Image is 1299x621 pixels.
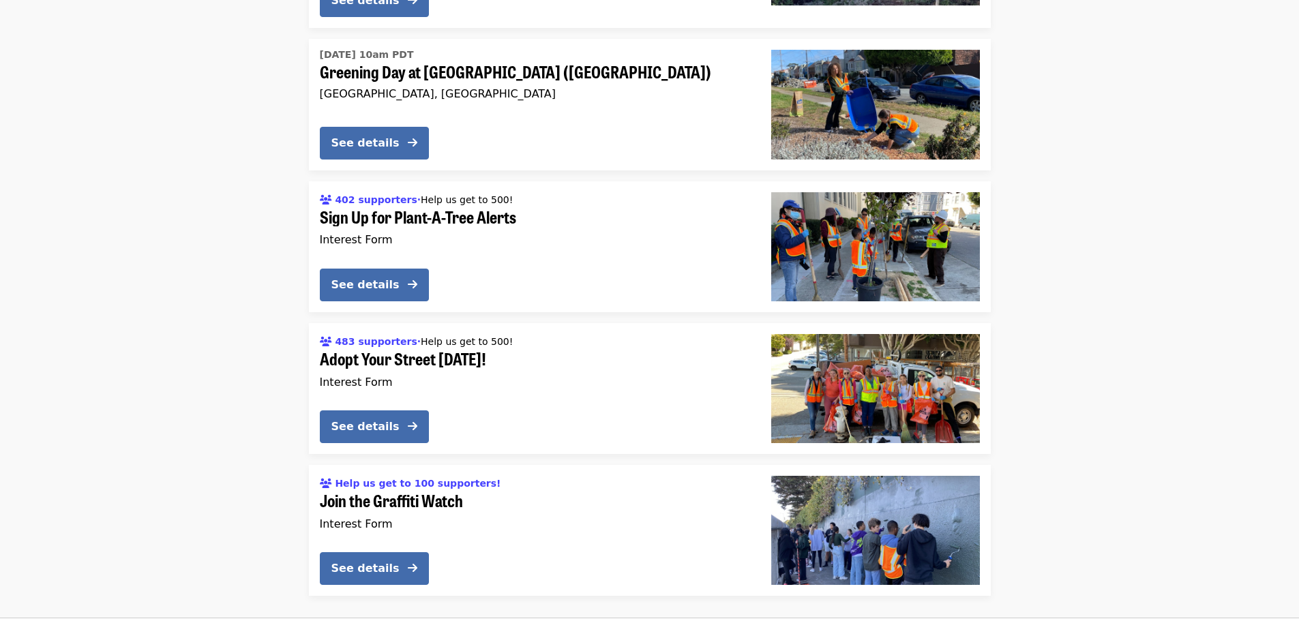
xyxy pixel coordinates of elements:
span: Join the Graffiti Watch [320,491,749,511]
button: See details [320,269,429,301]
img: Greening Day at Sunset Blvd Gardens (36th Ave and Taraval) organized by SF Public Works [771,50,980,159]
i: users icon [320,194,332,206]
div: See details [331,560,400,577]
div: [GEOGRAPHIC_DATA], [GEOGRAPHIC_DATA] [320,87,749,100]
button: See details [320,410,429,443]
i: users icon [320,336,332,348]
span: Interest Form [320,517,393,530]
span: 402 supporters [335,194,417,205]
div: See details [331,135,400,151]
i: arrow-right icon [408,420,417,433]
button: See details [320,552,429,585]
div: · [320,332,513,349]
div: See details [331,419,400,435]
span: Interest Form [320,376,393,389]
span: Interest Form [320,233,393,246]
a: See details for "Join the Graffiti Watch" [309,465,991,596]
i: users icon [320,478,332,489]
a: See details for "Sign Up for Plant-A-Tree Alerts" [309,181,991,312]
div: · [320,190,513,207]
span: Help us get to 100 supporters! [335,478,501,489]
span: Help us get to 500! [421,194,513,205]
img: Join the Graffiti Watch organized by SF Public Works [771,476,980,585]
img: Sign Up for Plant-A-Tree Alerts organized by SF Public Works [771,192,980,301]
i: arrow-right icon [408,562,417,575]
button: See details [320,127,429,160]
a: See details for "Adopt Your Street Today!" [309,323,991,454]
span: Sign Up for Plant-A-Tree Alerts [320,207,749,227]
span: Help us get to 500! [421,336,513,347]
a: See details for "Greening Day at Sunset Blvd Gardens (36th Ave and Taraval)" [309,39,991,170]
time: [DATE] 10am PDT [320,48,414,62]
i: arrow-right icon [408,278,417,291]
span: Adopt Your Street [DATE]! [320,349,749,369]
span: Greening Day at [GEOGRAPHIC_DATA] ([GEOGRAPHIC_DATA]) [320,62,749,82]
img: Adopt Your Street Today! organized by SF Public Works [771,334,980,443]
div: See details [331,277,400,293]
span: 483 supporters [335,336,417,347]
i: arrow-right icon [408,136,417,149]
